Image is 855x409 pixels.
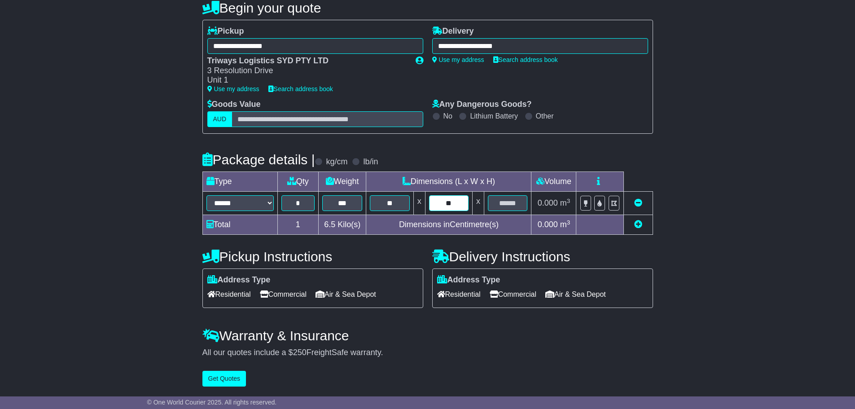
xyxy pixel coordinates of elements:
h4: Warranty & Insurance [202,328,653,343]
span: m [560,220,570,229]
h4: Begin your quote [202,0,653,15]
td: Dimensions in Centimetre(s) [366,215,531,235]
label: Lithium Battery [470,112,518,120]
a: Search address book [493,56,558,63]
td: Dimensions (L x W x H) [366,172,531,192]
span: 6.5 [324,220,335,229]
span: 250 [293,348,307,357]
label: Pickup [207,26,244,36]
span: Commercial [260,287,307,301]
td: 1 [277,215,319,235]
a: Use my address [432,56,484,63]
td: Weight [319,172,366,192]
label: lb/in [363,157,378,167]
h4: Package details | [202,152,315,167]
td: Volume [531,172,576,192]
span: 0.000 [538,220,558,229]
sup: 3 [567,219,570,226]
label: Other [536,112,554,120]
td: Qty [277,172,319,192]
span: 0.000 [538,198,558,207]
td: Type [202,172,277,192]
a: Search address book [268,85,333,92]
span: m [560,198,570,207]
label: Delivery [432,26,474,36]
a: Add new item [634,220,642,229]
label: Goods Value [207,100,261,110]
span: Commercial [490,287,536,301]
span: Residential [437,287,481,301]
span: Air & Sea Depot [316,287,376,301]
h4: Delivery Instructions [432,249,653,264]
td: x [413,192,425,215]
label: Address Type [437,275,500,285]
button: Get Quotes [202,371,246,387]
label: No [443,112,452,120]
span: © One World Courier 2025. All rights reserved. [147,399,277,406]
div: Triways Logistics SYD PTY LTD [207,56,407,66]
span: Residential [207,287,251,301]
a: Use my address [207,85,259,92]
div: All our quotes include a $ FreightSafe warranty. [202,348,653,358]
span: Air & Sea Depot [545,287,606,301]
td: Total [202,215,277,235]
div: Unit 1 [207,75,407,85]
h4: Pickup Instructions [202,249,423,264]
label: kg/cm [326,157,347,167]
td: x [473,192,484,215]
div: 3 Resolution Drive [207,66,407,76]
label: Any Dangerous Goods? [432,100,532,110]
label: Address Type [207,275,271,285]
label: AUD [207,111,232,127]
a: Remove this item [634,198,642,207]
td: Kilo(s) [319,215,366,235]
sup: 3 [567,198,570,204]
